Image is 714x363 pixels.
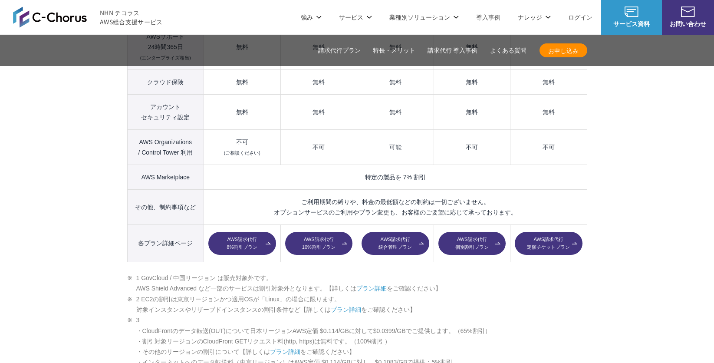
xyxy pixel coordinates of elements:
[13,7,163,27] a: AWS総合支援サービス C-Chorus NHN テコラスAWS総合支援サービス
[510,129,587,165] td: 不可
[204,69,280,94] td: 無料
[224,150,260,155] small: (ご相談ください)
[540,43,587,57] a: お申し込み
[204,94,280,129] td: 無料
[127,129,204,165] th: AWS Organizations / Control Tower 利用
[127,294,587,315] li: 2 EC2の割引は東京リージョンかつ適用OSが「Linux」の場合に限ります。 対象インスタンスやリザーブドインスタンスの割引条件など【詳しくは をご確認ください】
[510,69,587,94] td: 無料
[208,232,276,255] a: AWS請求代行8%割引プラン
[434,69,510,94] td: 無料
[285,232,352,255] a: AWS請求代行10%割引プラン
[438,232,506,255] a: AWS請求代行個別割引プラン
[127,165,204,189] th: AWS Marketplace
[127,94,204,129] th: アカウント セキュリティ設定
[100,8,163,26] span: NHN テコラス AWS総合支援サービス
[280,24,357,69] td: 無料
[301,13,322,22] p: 強み
[127,189,204,224] th: その他、制約事項など
[204,189,587,224] td: ご利用期間の縛りや、料金の最低額などの制約は一切ございません。 オプションサービスのご利用やプラン変更も、お客様のご要望に応じて承っております。
[428,46,478,55] a: 請求代行 導入事例
[540,46,587,55] span: お申し込み
[280,69,357,94] td: 無料
[362,232,429,255] a: AWS請求代行統合管理プラン
[127,273,587,294] li: 1 GovCloud / 中国リージョン は販売対象外です。 AWS Shield Advanced など一部のサービスは割引対象外となります。【詳しくは をご確認ください】
[434,94,510,129] td: 無料
[331,306,361,313] a: プラン詳細
[280,129,357,165] td: 不可
[127,24,204,69] th: AWSサポート 24時間365日
[625,7,638,17] img: AWS総合支援サービス C-Chorus サービス資料
[518,13,551,22] p: ナレッジ
[318,46,361,55] a: 請求代行プラン
[490,46,526,55] a: よくある質問
[568,13,592,22] a: ログイン
[204,165,587,189] td: 特定の製品を 7% 割引
[204,24,280,69] td: 無料
[357,129,434,165] td: 可能
[13,7,87,27] img: AWS総合支援サービス C-Chorus
[280,94,357,129] td: 無料
[140,55,191,60] small: (エンタープライズ相当)
[127,224,204,262] th: 各プラン詳細ページ
[476,13,500,22] a: 導入事例
[515,232,582,255] a: AWS請求代行定額チケットプラン
[510,94,587,129] td: 無料
[662,19,714,28] span: お問い合わせ
[357,69,434,94] td: 無料
[270,348,300,355] a: プラン詳細
[204,129,280,165] td: 不可
[357,94,434,129] td: 無料
[127,69,204,94] th: クラウド保険
[373,46,415,55] a: 特長・メリット
[601,19,662,28] span: サービス資料
[434,129,510,165] td: 不可
[339,13,372,22] p: サービス
[681,7,695,17] img: お問い合わせ
[356,285,387,292] a: プラン詳細
[389,13,459,22] p: 業種別ソリューション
